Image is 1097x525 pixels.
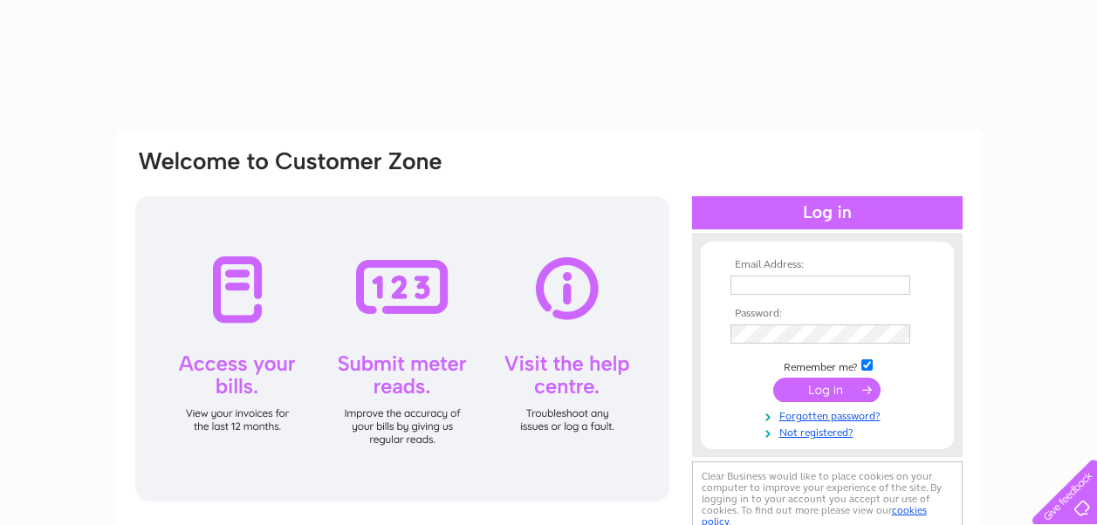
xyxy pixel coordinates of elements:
[726,308,929,320] th: Password:
[726,259,929,271] th: Email Address:
[726,357,929,374] td: Remember me?
[730,423,929,440] a: Not registered?
[730,406,929,423] a: Forgotten password?
[773,378,881,402] input: Submit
